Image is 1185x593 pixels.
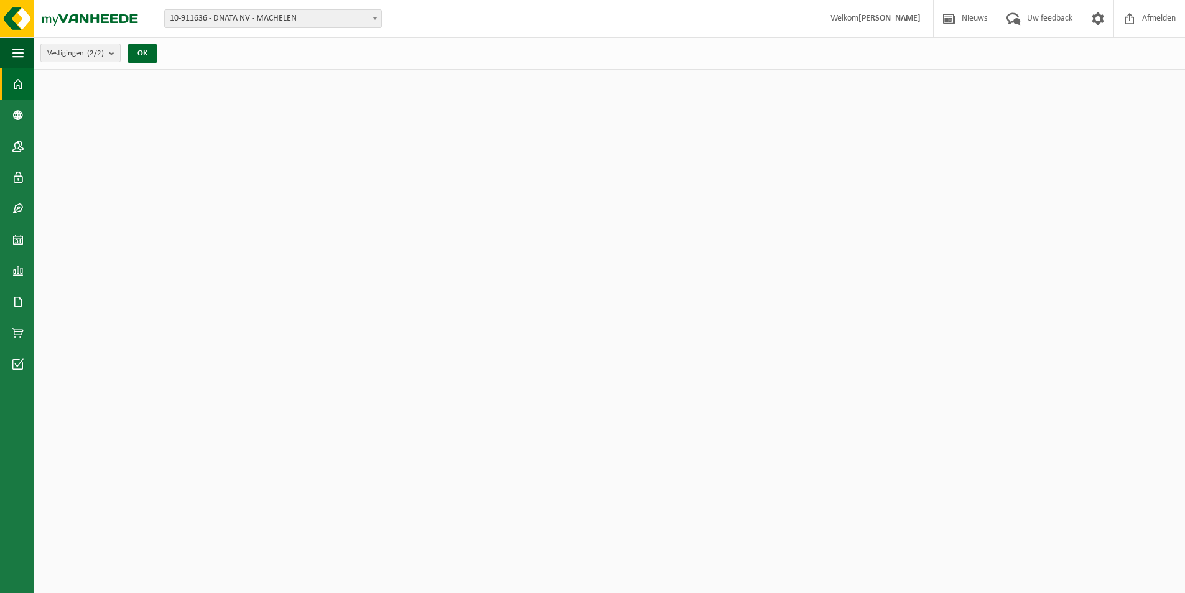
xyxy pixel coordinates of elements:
[858,14,921,23] strong: [PERSON_NAME]
[164,9,382,28] span: 10-911636 - DNATA NV - MACHELEN
[47,44,104,63] span: Vestigingen
[40,44,121,62] button: Vestigingen(2/2)
[128,44,157,63] button: OK
[165,10,381,27] span: 10-911636 - DNATA NV - MACHELEN
[87,49,104,57] count: (2/2)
